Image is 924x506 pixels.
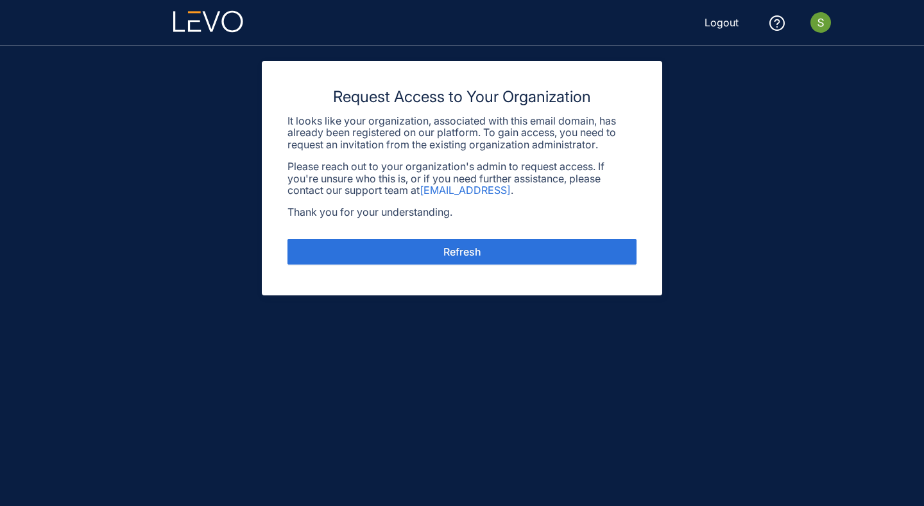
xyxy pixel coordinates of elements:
[810,12,831,33] img: Shivani Tejale profile
[705,17,739,28] span: Logout
[287,161,637,196] p: Please reach out to your organization's admin to request access. If you're unsure who this is, or...
[420,184,511,196] a: [EMAIL_ADDRESS]
[287,206,637,218] p: Thank you for your understanding.
[694,12,749,33] button: Logout
[287,87,637,107] h3: Request Access to Your Organization
[287,239,637,265] button: Refresh
[287,115,637,150] p: It looks like your organization, associated with this email domain, has already been registered o...
[443,246,481,257] span: Refresh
